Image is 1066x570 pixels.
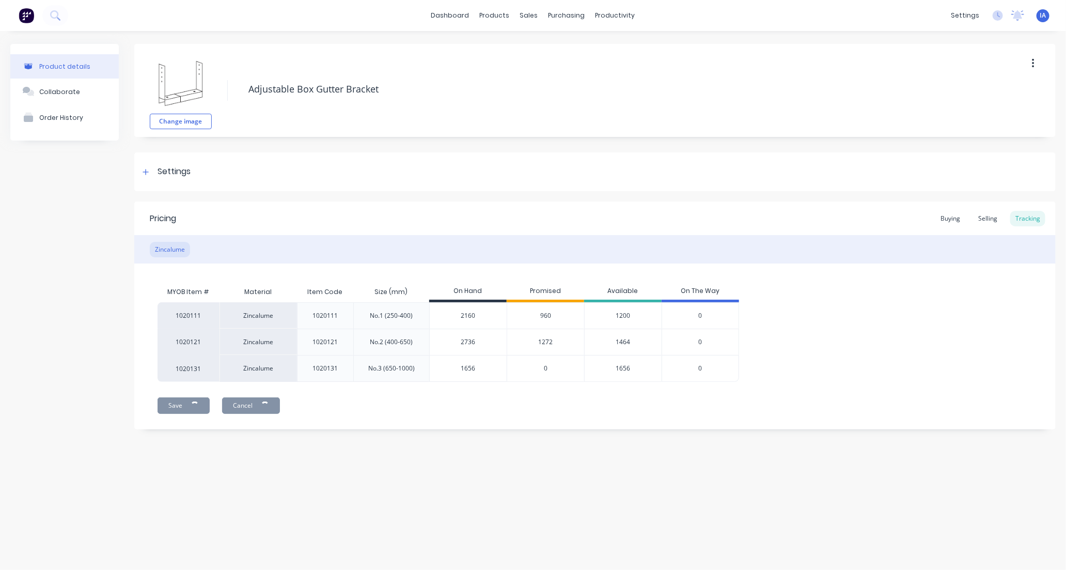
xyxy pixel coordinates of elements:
[155,57,207,109] img: file
[158,329,220,355] div: 1020121
[150,212,176,225] div: Pricing
[299,279,351,305] div: Item Code
[312,364,338,373] div: 1020131
[699,364,702,373] span: 0
[158,355,220,382] div: 1020131
[370,337,413,347] div: No.2 (400-650)
[150,114,212,129] button: Change image
[19,8,34,23] img: Factory
[699,337,702,347] span: 0
[243,77,955,101] textarea: Adjustable Box Gutter Bracket
[10,104,119,130] button: Order History
[507,282,584,302] div: Promised
[946,8,984,23] div: settings
[584,329,662,355] div: 1464
[584,302,662,329] div: 1200
[222,397,280,414] button: Cancel
[430,329,507,355] div: 2736
[1040,11,1046,20] span: IA
[10,54,119,79] button: Product details
[220,355,297,382] div: Zincalume
[312,337,338,347] div: 1020121
[584,282,662,302] div: Available
[150,52,212,129] div: fileChange image
[220,282,297,302] div: Material
[368,364,415,373] div: No.3 (650-1000)
[150,242,190,257] div: Zincalume
[540,311,551,320] span: 960
[39,114,83,121] div: Order History
[515,8,543,23] div: sales
[429,282,507,302] div: On Hand
[39,88,80,96] div: Collaborate
[10,79,119,104] button: Collaborate
[584,355,662,382] div: 1656
[973,211,1002,226] div: Selling
[430,356,507,381] div: 1656
[366,279,416,305] div: Size (mm)
[370,311,413,320] div: No.1 (250-400)
[39,63,90,70] div: Product details
[430,303,507,329] div: 2160
[312,311,338,320] div: 1020111
[539,337,553,347] span: 1272
[158,282,220,302] div: MYOB Item #
[590,8,640,23] div: productivity
[1010,211,1045,226] div: Tracking
[158,397,210,414] button: Save
[475,8,515,23] div: products
[220,302,297,329] div: Zincalume
[935,211,965,226] div: Buying
[699,311,702,320] span: 0
[158,165,191,178] div: Settings
[662,282,739,302] div: On The Way
[220,329,297,355] div: Zincalume
[543,8,590,23] div: purchasing
[158,302,220,329] div: 1020111
[426,8,475,23] a: dashboard
[544,364,547,373] span: 0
